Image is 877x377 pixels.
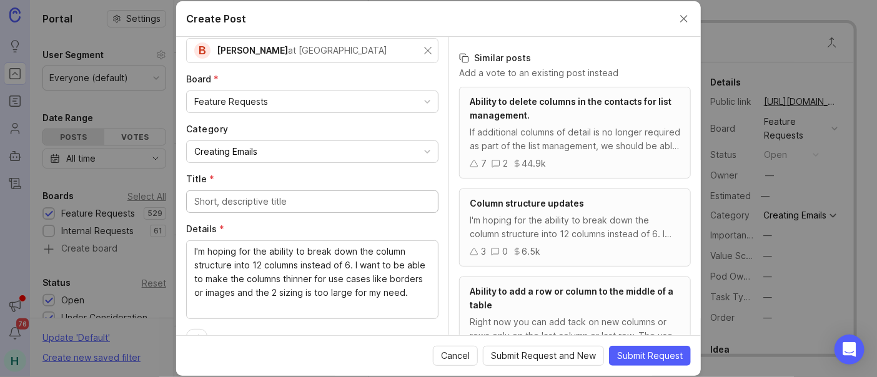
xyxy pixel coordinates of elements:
[502,245,508,258] div: 0
[470,315,680,343] div: Right now you can add tack on new columns or rows only on the last column or last row. The user w...
[217,45,288,56] span: [PERSON_NAME]
[470,96,671,120] span: Ability to delete columns in the contacts for list management.
[459,87,691,179] a: Ability to delete columns in the contacts for list management.If additional columns of detail is ...
[433,346,478,366] button: Cancel
[186,174,214,184] span: Title (required)
[470,198,584,208] span: Column structure updates
[194,42,211,59] div: B
[835,335,865,365] div: Open Intercom Messenger
[288,44,387,57] div: at [GEOGRAPHIC_DATA]
[677,12,691,26] button: Close create post modal
[483,346,604,366] button: Submit Request and New
[194,95,268,109] div: Feature Requests
[186,123,438,135] label: Category
[617,350,683,362] span: Submit Request
[609,346,691,366] button: Submit Request
[194,245,430,313] textarea: I'm hoping for the ability to break down the column structure into 12 columns instead of 6. I wan...
[186,74,219,84] span: Board (required)
[194,195,430,208] input: Short, descriptive title
[470,213,680,241] div: I'm hoping for the ability to break down the column structure into 12 columns instead of 6. I wan...
[522,245,540,258] div: 6.5k
[186,11,246,26] h2: Create Post
[459,188,691,267] a: Column structure updatesI'm hoping for the ability to break down the column structure into 12 col...
[503,157,508,170] div: 2
[194,145,257,159] div: Creating Emails
[522,157,546,170] div: 44.9k
[459,52,691,64] h3: Similar posts
[491,350,596,362] span: Submit Request and New
[470,286,673,310] span: Ability to add a row or column to the middle of a table
[470,125,680,153] div: If additional columns of detail is no longer required as part of the list management, we should b...
[481,245,486,258] div: 3
[459,277,691,368] a: Ability to add a row or column to the middle of a tableRight now you can add tack on new columns ...
[459,67,691,79] p: Add a vote to an existing post instead
[441,350,470,362] span: Cancel
[481,157,487,170] div: 7
[186,223,224,234] span: Details (required)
